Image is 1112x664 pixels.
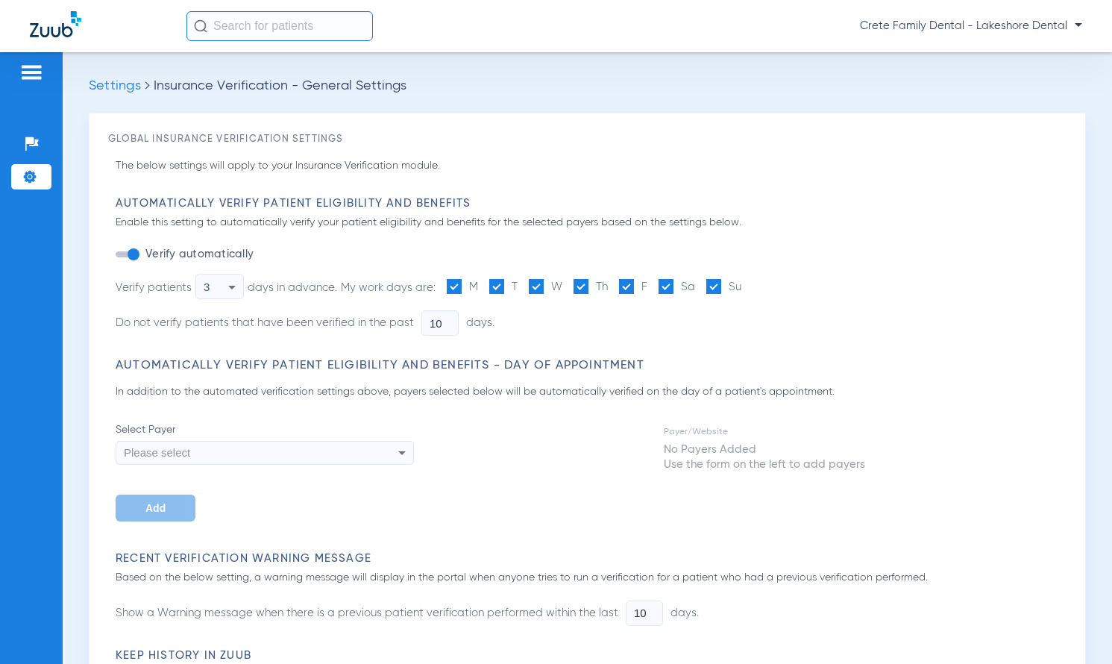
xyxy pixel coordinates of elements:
[108,132,1067,147] h3: Global Insurance Verification Settings
[116,384,1067,400] p: In addition to the automated verification settings above, payers selected below will be automatic...
[574,279,608,295] label: Th
[860,19,1082,34] span: Crete Family Dental - Lakeshore Dental
[663,442,866,473] td: No Payers Added Use the form on the left to add payers
[204,281,210,293] span: 3
[116,422,414,437] span: Select Payer
[116,310,738,336] li: Do not verify patients that have been verified in the past days.
[116,601,699,626] li: Show a Warning message when there is a previous patient verification performed within the last days.
[489,279,518,295] label: T
[116,358,1067,373] h3: Automatically Verify Patient Eligibility and Benefits - Day of Appointment
[116,274,337,299] div: Verify patients days in advance.
[19,63,43,81] img: hamburger-icon
[124,446,190,459] span: Please select
[186,11,373,41] input: Search for patients
[659,279,695,295] label: Sa
[116,158,1067,174] p: The below settings will apply to your Insurance Verification module.
[116,495,195,522] button: Add
[116,215,1067,231] p: Enable this setting to automatically verify your patient eligibility and benefits for the selecte...
[145,502,166,514] span: Add
[341,282,436,293] span: My work days are:
[154,79,406,93] span: Insurance Verification - General Settings
[194,19,207,33] img: Search Icon
[142,247,254,262] label: Verify automatically
[116,551,1067,566] h3: Recent Verification Warning Message
[116,570,1067,586] p: Based on the below setting, a warning message will display in the portal when anyone tries to run...
[89,79,141,93] span: Settings
[116,648,1067,663] h3: Keep History in Zuub
[706,279,741,295] label: Su
[447,279,478,295] label: M
[663,424,866,440] td: Payer/Website
[529,279,562,295] label: W
[116,196,1067,211] h3: Automatically Verify Patient Eligibility and Benefits
[619,279,647,295] label: F
[30,11,81,37] img: Zuub Logo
